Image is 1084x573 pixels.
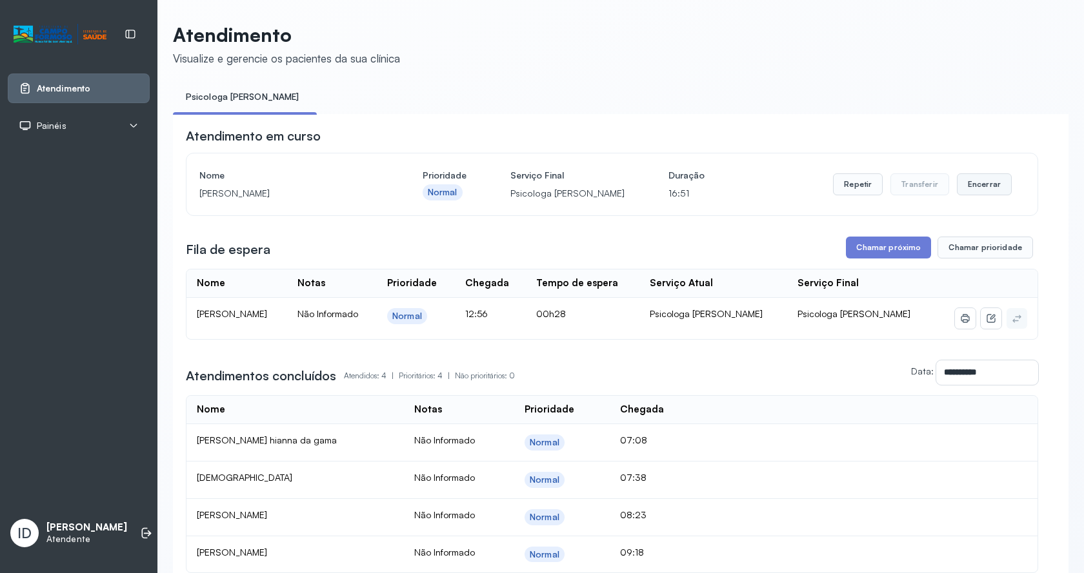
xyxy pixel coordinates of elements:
[938,237,1033,258] button: Chamar prioridade
[530,437,559,448] div: Normal
[620,547,644,558] span: 09:18
[414,509,475,520] span: Não Informado
[530,512,559,523] div: Normal
[890,173,949,195] button: Transferir
[455,367,515,385] p: Não prioritários: 0
[510,184,625,202] p: Psicologa [PERSON_NAME]
[173,86,312,108] a: Psicologa [PERSON_NAME]
[536,277,618,289] div: Tempo de espera
[387,277,437,289] div: Prioridade
[465,308,488,319] span: 12:56
[414,434,475,445] span: Não Informado
[846,237,931,258] button: Chamar próximo
[186,367,336,385] h3: Atendimentos concluídos
[530,549,559,560] div: Normal
[650,308,777,320] div: Psicologa [PERSON_NAME]
[186,240,270,258] h3: Fila de espera
[530,474,559,485] div: Normal
[428,187,457,198] div: Normal
[344,367,399,385] p: Atendidos: 4
[911,365,934,376] label: Data:
[197,509,267,520] span: [PERSON_NAME]
[46,521,127,534] p: [PERSON_NAME]
[414,403,442,416] div: Notas
[414,547,475,558] span: Não Informado
[197,472,292,483] span: [DEMOGRAPHIC_DATA]
[37,121,66,131] span: Painéis
[199,166,379,184] h4: Nome
[173,23,400,46] p: Atendimento
[620,434,647,445] span: 07:08
[392,311,422,322] div: Normal
[510,166,625,184] h4: Serviço Final
[173,52,400,65] div: Visualize e gerencie os pacientes da sua clínica
[833,173,883,195] button: Repetir
[392,371,394,380] span: |
[668,184,705,202] p: 16:51
[525,403,574,416] div: Prioridade
[957,173,1012,195] button: Encerrar
[798,277,859,289] div: Serviço Final
[197,434,337,445] span: [PERSON_NAME] hianna da gama
[46,534,127,545] p: Atendente
[197,547,267,558] span: [PERSON_NAME]
[448,371,450,380] span: |
[19,82,139,95] a: Atendimento
[197,308,267,319] span: [PERSON_NAME]
[536,308,566,319] span: 00h28
[399,367,455,385] p: Prioritários: 4
[297,308,358,319] span: Não Informado
[414,472,475,483] span: Não Informado
[14,24,106,45] img: Logotipo do estabelecimento
[668,166,705,184] h4: Duração
[297,277,325,289] div: Notas
[197,403,225,416] div: Nome
[650,277,713,289] div: Serviço Atual
[620,472,647,483] span: 07:38
[423,166,467,184] h4: Prioridade
[197,277,225,289] div: Nome
[465,277,509,289] div: Chegada
[37,83,90,94] span: Atendimento
[620,509,647,520] span: 08:23
[798,308,910,319] span: Psicologa [PERSON_NAME]
[186,127,321,145] h3: Atendimento em curso
[199,184,379,202] p: [PERSON_NAME]
[620,403,664,416] div: Chegada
